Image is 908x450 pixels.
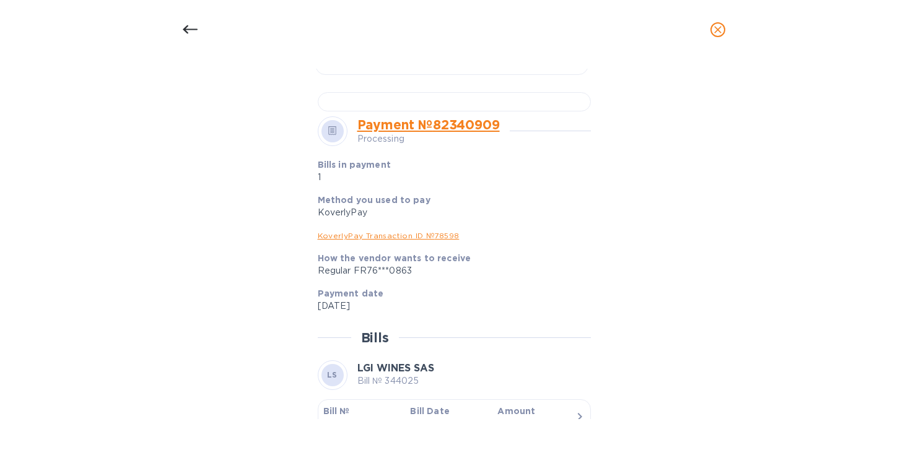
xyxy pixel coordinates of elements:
[357,374,434,387] p: Bill № 344025
[361,330,389,345] h2: Bills
[497,406,535,416] b: Amount
[318,195,430,205] b: Method you used to pay
[323,406,350,416] b: Bill №
[318,231,460,240] a: KoverlyPay Transaction ID № 78598
[318,253,471,263] b: How the vendor wants to receive
[318,300,581,313] p: [DATE]
[318,399,591,442] button: Bill №344025Bill Date[DATE]Amount€9,870.00
[357,132,500,145] p: Processing
[318,160,391,170] b: Bills in payment
[318,264,581,277] div: Regular FR76***0863
[410,417,487,430] p: [DATE]
[318,206,581,219] div: KoverlyPay
[318,288,384,298] b: Payment date
[318,171,493,184] p: 1
[357,117,500,132] a: Payment № 82340909
[703,15,733,45] button: close
[323,417,401,430] p: 344025
[327,370,338,379] b: LS
[357,362,434,374] b: LGI WINES SAS
[497,417,575,430] div: €9,870.00
[410,406,449,416] b: Bill Date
